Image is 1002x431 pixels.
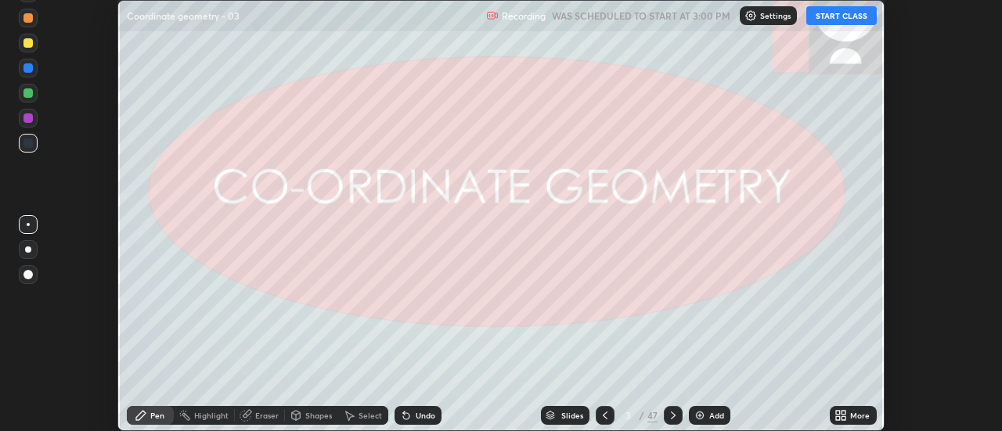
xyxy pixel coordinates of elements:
img: class-settings-icons [744,9,757,22]
div: 3 [621,411,636,420]
h5: WAS SCHEDULED TO START AT 3:00 PM [552,9,730,23]
div: Slides [561,411,583,419]
button: START CLASS [806,6,877,25]
div: More [850,411,870,419]
div: Pen [150,411,164,419]
p: Settings [760,12,791,20]
div: Add [709,411,724,419]
div: Undo [416,411,435,419]
img: add-slide-button [694,409,706,422]
div: Highlight [194,411,229,419]
div: Select [359,411,382,419]
div: 47 [647,408,658,422]
div: / [640,411,644,420]
div: Eraser [255,411,279,419]
div: Shapes [305,411,332,419]
p: Coordinate geometry - 03 [127,9,240,22]
p: Recording [502,10,546,22]
img: recording.375f2c34.svg [486,9,499,22]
